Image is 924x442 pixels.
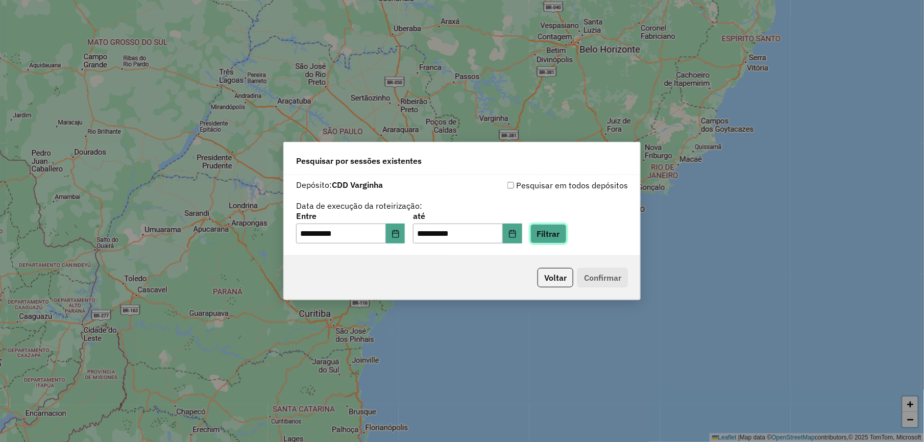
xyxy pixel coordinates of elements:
label: Entre [296,210,405,222]
span: Pesquisar por sessões existentes [296,155,422,167]
label: Data de execução da roteirização: [296,200,422,212]
button: Filtrar [530,224,567,243]
label: Depósito: [296,179,383,191]
strong: CDD Varginha [332,180,383,190]
button: Choose Date [386,224,405,244]
div: Pesquisar em todos depósitos [462,179,628,191]
label: até [413,210,522,222]
button: Choose Date [503,224,522,244]
button: Voltar [538,268,573,287]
